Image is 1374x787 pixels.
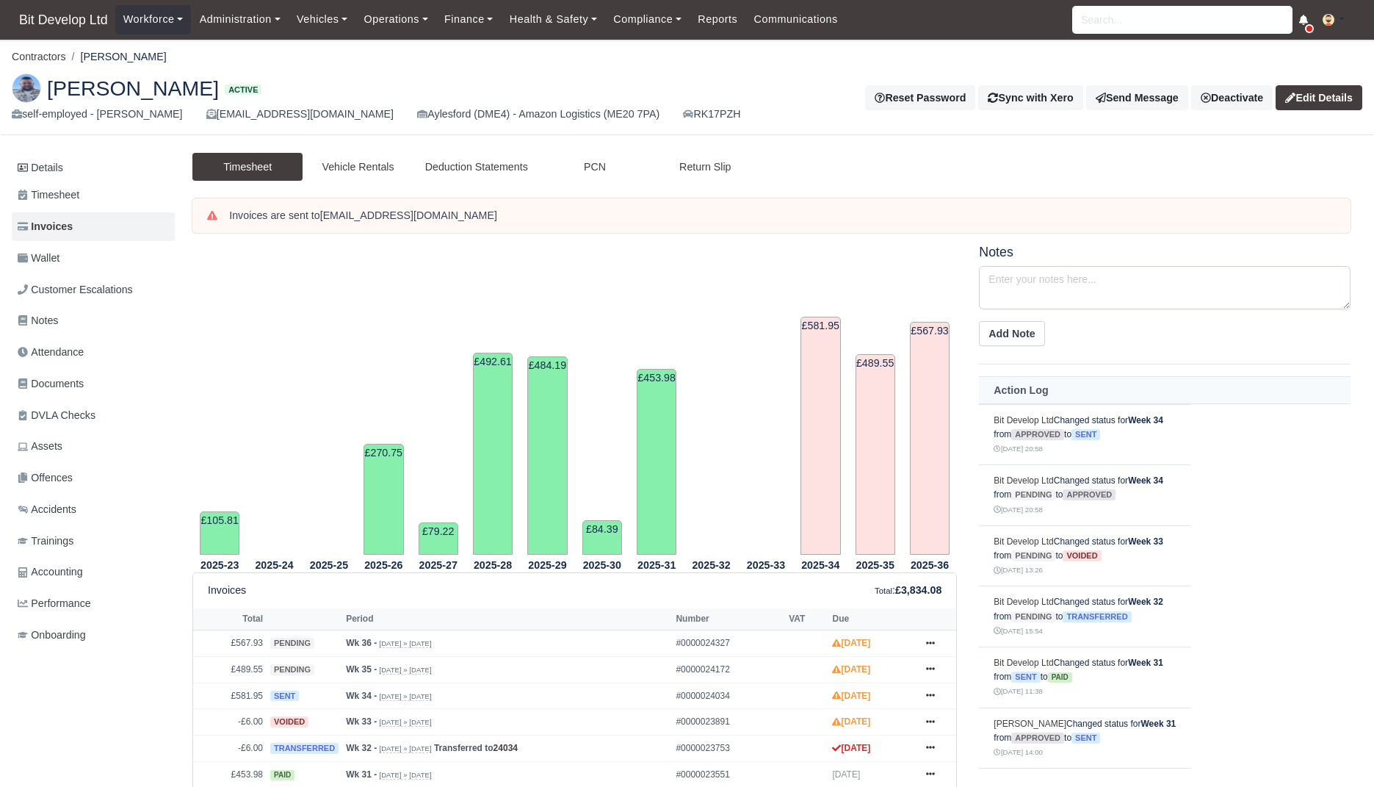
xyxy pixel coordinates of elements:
th: 2025-30 [575,556,629,573]
h6: Invoices [208,584,246,597]
a: Bit Develop Ltd [994,597,1053,607]
strong: Week 33 [1128,536,1163,547]
td: Changed status for from to [979,465,1190,526]
a: Administration [191,5,288,34]
th: Due [828,608,912,630]
strong: [EMAIL_ADDRESS][DOMAIN_NAME] [320,209,497,221]
td: £489.55 [193,656,267,683]
small: [DATE] 13:26 [994,566,1042,574]
span: transferred [270,743,339,754]
span: Wallet [18,250,59,267]
th: 2025-32 [684,556,738,573]
td: #0000024327 [672,630,785,657]
span: Attendance [18,344,84,361]
th: 2025-34 [793,556,847,573]
a: Vehicle Rentals [303,153,413,182]
strong: Wk 33 - [346,716,377,727]
span: Accidents [18,501,76,518]
td: £489.55 [856,354,895,555]
small: [DATE] 15:54 [994,627,1042,635]
th: VAT [785,608,828,630]
td: #0000023753 [672,735,785,761]
span: pending [1011,611,1055,622]
strong: Week 31 [1128,658,1163,668]
small: Total [875,586,892,595]
a: Attendance [12,338,175,367]
span: transferred [1063,611,1131,622]
a: Assets [12,432,175,461]
a: Offences [12,464,175,492]
a: Edit Details [1276,85,1362,110]
div: : [875,582,941,599]
button: Add Note [979,321,1044,346]
td: Changed status for from to [979,525,1190,586]
td: £84.39 [582,520,622,555]
a: Bit Develop Ltd [994,536,1053,547]
strong: Transferred to [434,743,518,753]
span: paid [1048,672,1072,683]
a: Contractors [12,51,66,62]
td: £453.98 [637,369,676,555]
strong: Wk 32 - [346,743,377,753]
strong: Week 34 [1128,475,1163,486]
a: Invoices [12,212,175,241]
a: Trainings [12,527,175,556]
th: 2025-36 [903,556,957,573]
th: 2025-31 [629,556,684,573]
a: Bit Develop Ltd [12,6,115,35]
span: sent [1071,733,1100,744]
td: #0000024034 [672,683,785,709]
a: Customer Escalations [12,276,175,304]
span: Offences [18,470,73,486]
a: Finance [436,5,502,34]
strong: Week 31 [1140,719,1176,729]
span: Trainings [18,533,73,550]
small: [DATE] 20:58 [994,445,1042,453]
span: Active [225,85,261,96]
span: Invoices [18,218,73,235]
td: -£6.00 [193,735,267,761]
span: Notes [18,312,58,329]
span: Assets [18,438,62,455]
small: [DATE] » [DATE] [379,744,431,753]
button: Reset Password [865,85,975,110]
th: 2025-26 [356,556,411,573]
small: [DATE] » [DATE] [379,718,431,727]
span: [PERSON_NAME] [47,78,219,98]
a: Compliance [605,5,690,34]
th: 2025-27 [411,556,466,573]
span: Accounting [18,564,83,581]
div: self-employed - [PERSON_NAME] [12,106,183,123]
a: Timesheet [12,181,175,209]
a: Onboarding [12,621,175,650]
span: sent [1071,429,1100,440]
div: [EMAIL_ADDRESS][DOMAIN_NAME] [206,106,394,123]
a: Vehicles [289,5,356,34]
a: Communications [745,5,846,34]
a: Documents [12,370,175,398]
button: Sync with Xero [978,85,1082,110]
span: Onboarding [18,627,86,644]
td: -£6.00 [193,709,267,736]
small: [DATE] 14:00 [994,748,1042,756]
td: £492.61 [473,353,513,555]
li: [PERSON_NAME] [66,48,167,65]
td: Changed status for from to [979,647,1190,708]
th: Action Log [979,377,1351,404]
th: 2025-25 [302,556,356,573]
strong: [DATE] [832,691,870,701]
th: Period [342,608,672,630]
span: Timesheet [18,187,79,204]
div: Aylesford (DME4) - Amazon Logistics (ME20 7PA) [417,106,659,123]
a: Performance [12,589,175,618]
small: [DATE] » [DATE] [379,639,431,648]
a: DVLA Checks [12,401,175,430]
span: pending [270,664,314,675]
strong: £3,834.08 [895,584,941,596]
th: 2025-35 [848,556,903,573]
a: Reports [690,5,745,34]
a: PCN [540,153,650,182]
input: Search... [1072,6,1292,34]
span: voided [270,716,308,727]
h5: Notes [979,245,1351,260]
